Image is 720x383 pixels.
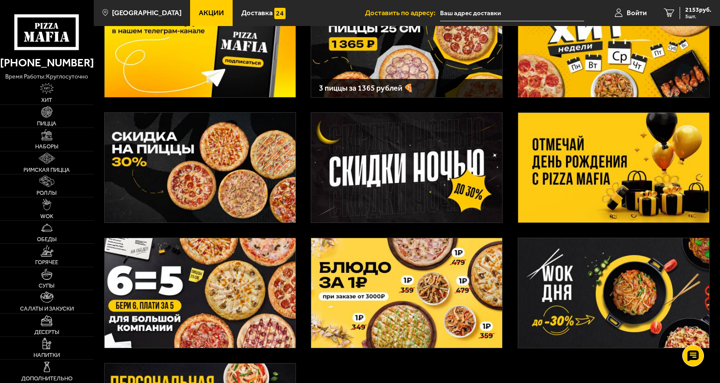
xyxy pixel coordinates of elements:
span: Доставка [241,10,273,17]
h3: 3 пиццы за 1365 рублей 🍕 [319,84,495,92]
span: [GEOGRAPHIC_DATA] [112,10,181,17]
span: Войти [627,10,647,17]
span: Роллы [36,190,57,196]
span: Обеды [37,236,57,242]
span: Дополнительно [21,376,72,381]
span: Наборы [35,144,59,149]
span: Акции [199,10,224,17]
span: 2153 руб. [685,7,711,13]
span: 5 шт. [685,14,711,19]
span: Супы [39,283,55,288]
span: Хит [41,97,52,103]
span: Десерты [34,329,59,335]
span: Горячее [35,259,58,265]
span: Пицца [37,121,56,126]
img: 15daf4d41897b9f0e9f617042186c801.svg [274,8,286,19]
span: Салаты и закуски [20,306,74,311]
span: Римская пицца [23,167,70,173]
input: Ваш адрес доставки [440,5,584,21]
span: Доставить по адресу: [365,10,440,17]
span: Напитки [33,352,60,358]
span: WOK [40,213,53,219]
